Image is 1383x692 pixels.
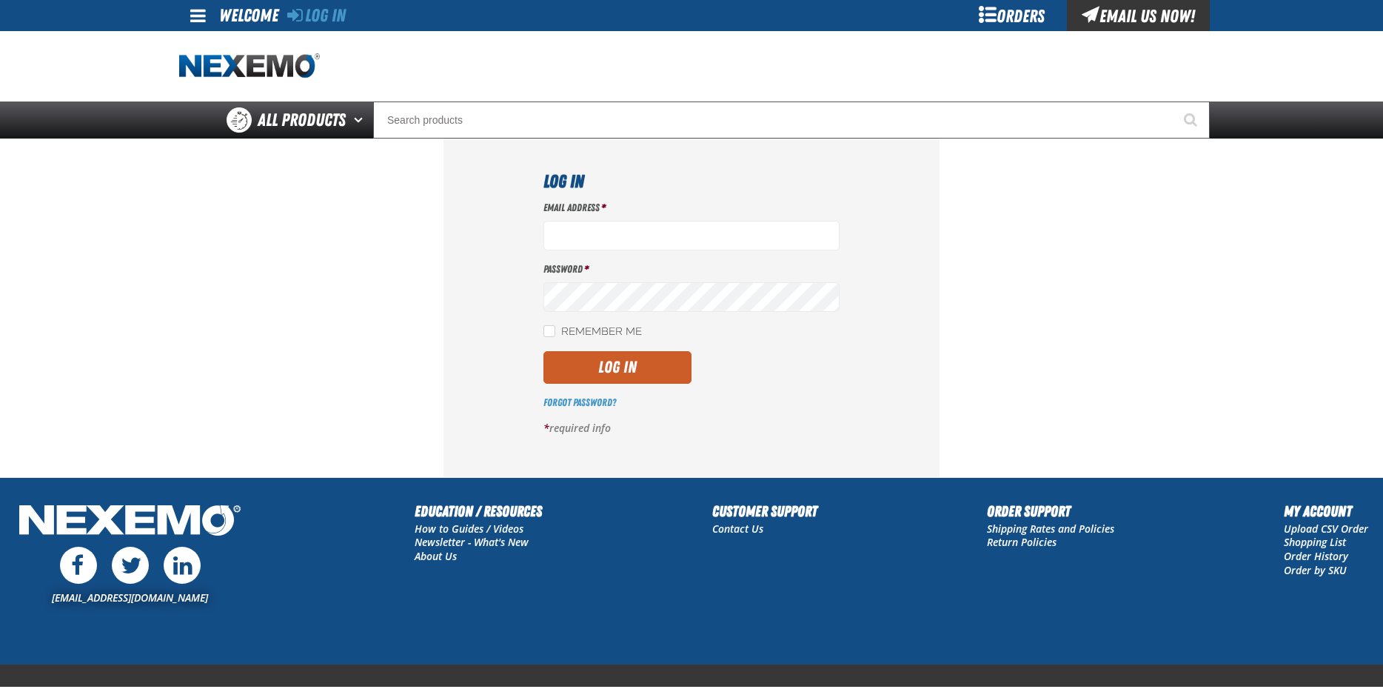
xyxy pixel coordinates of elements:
a: Newsletter - What's New [415,535,529,549]
img: Nexemo Logo [15,500,245,544]
span: All Products [258,107,346,133]
label: Remember Me [543,325,642,339]
input: Search [373,102,1210,139]
a: Home [179,53,320,79]
button: Start Searching [1173,102,1210,139]
h2: Order Support [987,500,1114,522]
a: Shipping Rates and Policies [987,522,1114,536]
a: About Us [415,549,457,563]
input: Remember Me [543,325,555,337]
a: Log In [287,5,346,26]
a: Upload CSV Order [1284,522,1368,536]
a: [EMAIL_ADDRESS][DOMAIN_NAME] [52,590,208,605]
a: Contact Us [712,522,763,536]
h2: Customer Support [712,500,817,522]
h2: My Account [1284,500,1368,522]
a: How to Guides / Videos [415,522,523,536]
a: Forgot Password? [543,396,616,408]
a: Order History [1284,549,1348,563]
label: Password [543,262,840,276]
a: Order by SKU [1284,563,1347,577]
button: Log In [543,351,691,384]
a: Return Policies [987,535,1056,549]
button: Open All Products pages [349,102,373,139]
img: Nexemo logo [179,53,320,79]
a: Shopping List [1284,535,1346,549]
label: Email Address [543,201,840,215]
h1: Log In [543,168,840,195]
p: required info [543,422,840,436]
h2: Education / Resources [415,500,542,522]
